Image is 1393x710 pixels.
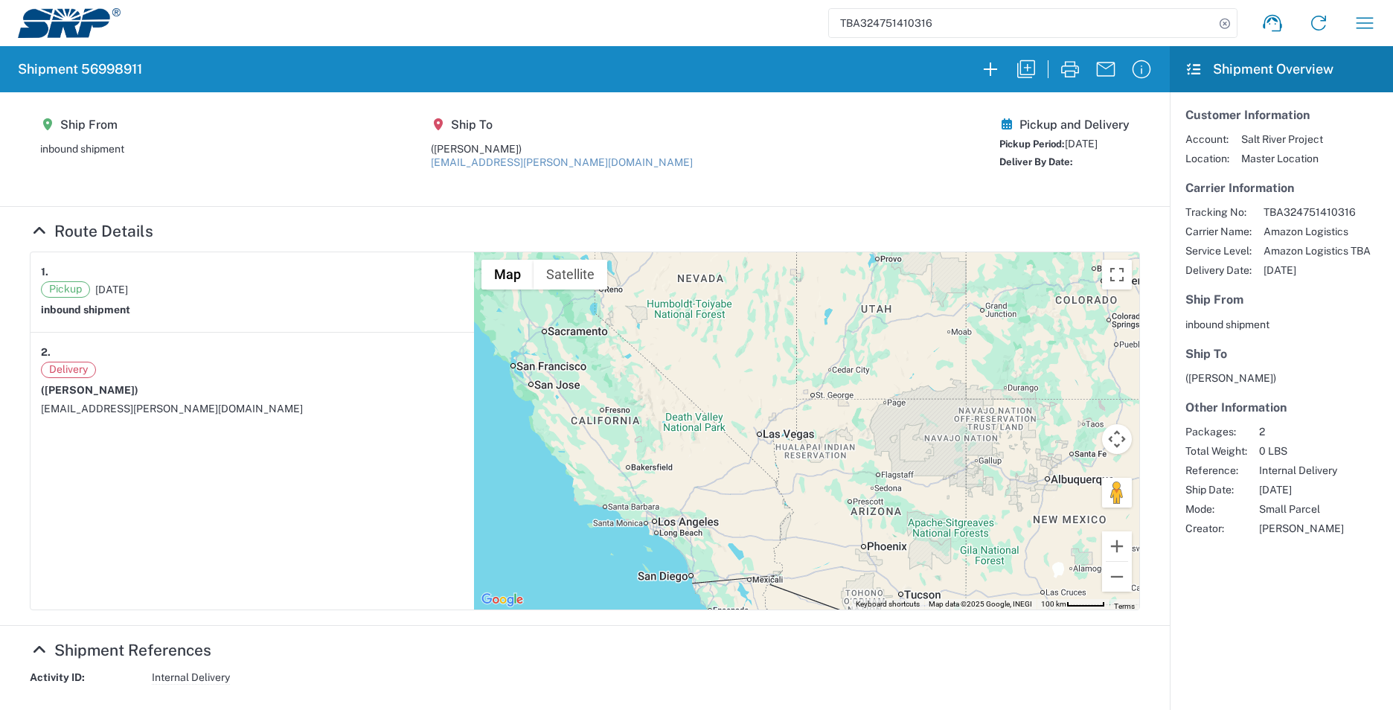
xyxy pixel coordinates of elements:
span: Small Parcel [1259,502,1344,516]
button: Map camera controls [1102,424,1132,454]
a: Terms [1114,602,1135,610]
h5: Ship From [40,118,124,132]
strong: 1. [41,263,48,281]
a: Hide Details [30,641,211,659]
span: TBA324751410316 [1264,205,1371,219]
span: Ship Date: [1185,483,1247,496]
h5: Ship To [1185,347,1377,361]
span: [DATE] [1264,263,1371,277]
a: [EMAIL_ADDRESS][PERSON_NAME][DOMAIN_NAME] [431,156,693,168]
span: Location: [1185,152,1229,165]
button: Toggle fullscreen view [1102,260,1132,290]
h5: Other Information [1185,400,1377,415]
h2: Shipment 56998911 [18,60,142,78]
span: Packages: [1185,425,1247,438]
span: Delivery Date: [1185,263,1252,277]
span: 0 LBS [1259,444,1344,458]
h5: Ship From [1185,292,1377,307]
span: Mode: [1185,502,1247,516]
div: [EMAIL_ADDRESS][PERSON_NAME][DOMAIN_NAME] [41,402,464,415]
span: Salt River Project [1241,132,1323,146]
span: Total Weight: [1185,444,1247,458]
img: srp [18,8,121,38]
span: 2 [1259,425,1344,438]
button: Map Scale: 100 km per 48 pixels [1037,599,1109,610]
span: Internal Delivery [1259,464,1344,477]
span: Internal Delivery [152,671,230,685]
h5: Customer Information [1185,108,1377,122]
span: Service Level: [1185,244,1252,258]
span: Amazon Logistics TBA [1264,244,1371,258]
strong: inbound shipment [41,304,130,316]
a: Hide Details [30,222,153,240]
span: Delivery [41,362,96,378]
strong: 2. [41,343,51,362]
button: Zoom out [1102,562,1132,592]
h5: Ship To [431,118,693,132]
span: ([PERSON_NAME]) [41,384,138,396]
strong: Activity ID: [30,671,141,685]
img: Google [478,590,527,610]
button: Keyboard shortcuts [856,599,920,610]
h5: Pickup and Delivery [999,118,1130,132]
span: Reference: [1185,464,1247,477]
button: Show street map [481,260,534,290]
span: Account: [1185,132,1229,146]
input: Shipment, tracking or reference number [829,9,1214,37]
div: inbound shipment [40,142,124,156]
span: Pickup [41,281,90,298]
button: Show satellite imagery [534,260,607,290]
span: Creator: [1185,522,1247,535]
span: Carrier Name: [1185,225,1252,238]
span: 100 km [1041,600,1066,608]
span: Tracking No: [1185,205,1252,219]
span: [DATE] [95,283,128,296]
span: Amazon Logistics [1264,225,1371,238]
span: [DATE] [1065,138,1098,150]
span: inbound shipment [1185,319,1269,330]
span: [PERSON_NAME] [1259,522,1344,535]
span: ([PERSON_NAME]) [1185,372,1276,384]
span: Map data ©2025 Google, INEGI [929,600,1032,608]
span: Pickup Period: [999,138,1065,150]
button: Zoom in [1102,531,1132,561]
a: Open this area in Google Maps (opens a new window) [478,590,527,610]
h5: Carrier Information [1185,181,1377,195]
span: Master Location [1241,152,1323,165]
span: Deliver By Date: [999,156,1073,167]
span: ([PERSON_NAME]) [431,143,522,155]
span: [DATE] [1259,483,1344,496]
header: Shipment Overview [1170,46,1393,92]
button: Drag Pegman onto the map to open Street View [1102,478,1132,508]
